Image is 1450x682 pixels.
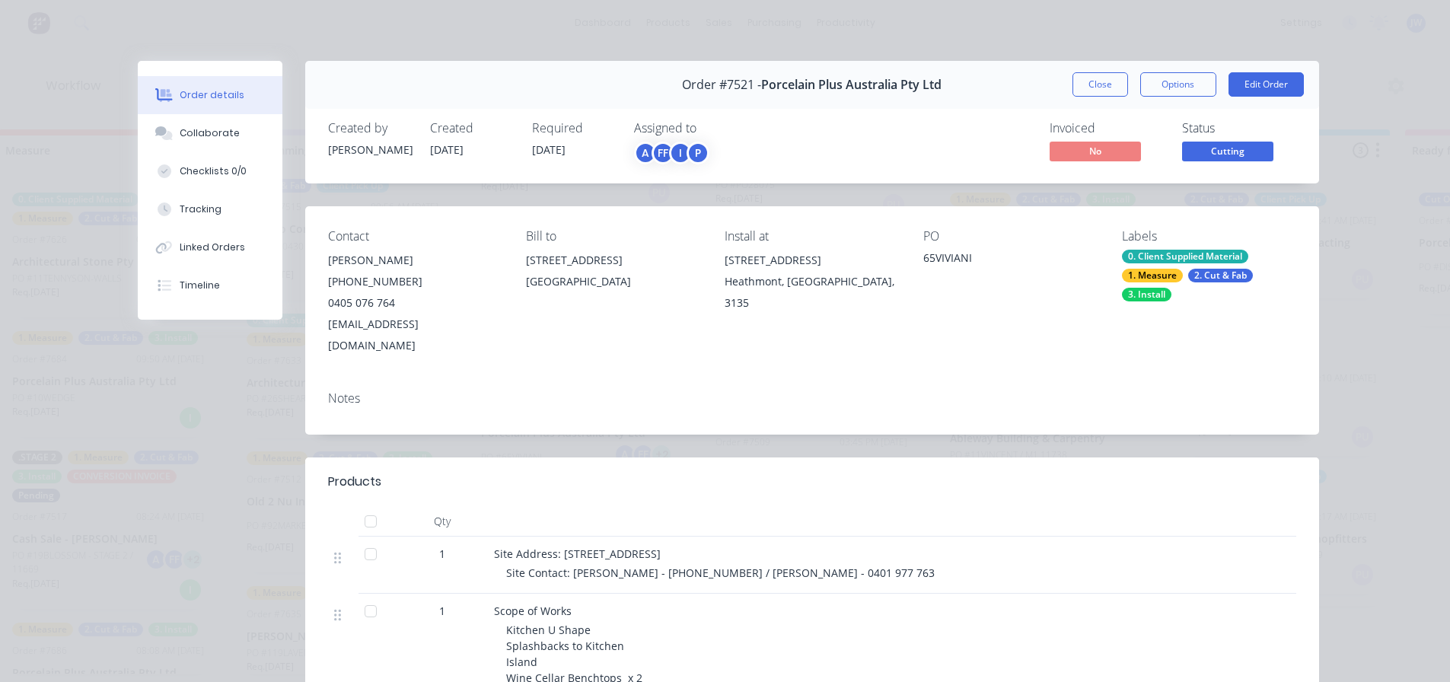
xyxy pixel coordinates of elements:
[328,391,1296,406] div: Notes
[328,229,502,244] div: Contact
[180,164,247,178] div: Checklists 0/0
[439,546,445,562] span: 1
[652,142,674,164] div: FF
[180,88,244,102] div: Order details
[761,78,942,92] span: Porcelain Plus Australia Pty Ltd
[725,229,899,244] div: Install at
[923,250,1098,271] div: 65VIVIANI
[923,229,1098,244] div: PO
[138,152,282,190] button: Checklists 0/0
[526,250,700,271] div: [STREET_ADDRESS]
[430,142,464,157] span: [DATE]
[725,271,899,314] div: Heathmont, [GEOGRAPHIC_DATA], 3135
[634,121,786,135] div: Assigned to
[682,78,761,92] span: Order #7521 -
[138,190,282,228] button: Tracking
[138,76,282,114] button: Order details
[138,228,282,266] button: Linked Orders
[328,271,502,292] div: [PHONE_NUMBER]
[526,271,700,292] div: [GEOGRAPHIC_DATA]
[397,506,488,537] div: Qty
[328,292,502,314] div: 0405 076 764
[1072,72,1128,97] button: Close
[669,142,692,164] div: I
[328,121,412,135] div: Created by
[328,250,502,356] div: [PERSON_NAME][PHONE_NUMBER]0405 076 764[EMAIL_ADDRESS][DOMAIN_NAME]
[439,603,445,619] span: 1
[1050,121,1164,135] div: Invoiced
[506,566,935,580] span: Site Contact: [PERSON_NAME] - [PHONE_NUMBER] / [PERSON_NAME] - 0401 977 763
[138,266,282,304] button: Timeline
[1182,142,1273,161] span: Cutting
[1122,250,1248,263] div: 0. Client Supplied Material
[1122,229,1296,244] div: Labels
[180,126,240,140] div: Collaborate
[1188,269,1253,282] div: 2. Cut & Fab
[180,241,245,254] div: Linked Orders
[328,250,502,271] div: [PERSON_NAME]
[532,142,566,157] span: [DATE]
[532,121,616,135] div: Required
[328,142,412,158] div: [PERSON_NAME]
[634,142,709,164] button: AFFIP
[1122,288,1171,301] div: 3. Install
[1122,269,1183,282] div: 1. Measure
[328,314,502,356] div: [EMAIL_ADDRESS][DOMAIN_NAME]
[1140,72,1216,97] button: Options
[687,142,709,164] div: P
[494,547,661,561] span: Site Address: [STREET_ADDRESS]
[526,250,700,298] div: [STREET_ADDRESS][GEOGRAPHIC_DATA]
[725,250,899,314] div: [STREET_ADDRESS]Heathmont, [GEOGRAPHIC_DATA], 3135
[180,202,221,216] div: Tracking
[138,114,282,152] button: Collaborate
[180,279,220,292] div: Timeline
[1050,142,1141,161] span: No
[634,142,657,164] div: A
[494,604,572,618] span: Scope of Works
[328,473,381,491] div: Products
[526,229,700,244] div: Bill to
[1229,72,1304,97] button: Edit Order
[725,250,899,271] div: [STREET_ADDRESS]
[1182,142,1273,164] button: Cutting
[1182,121,1296,135] div: Status
[430,121,514,135] div: Created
